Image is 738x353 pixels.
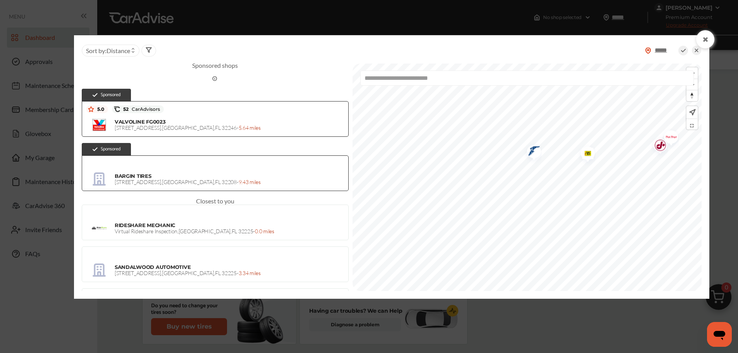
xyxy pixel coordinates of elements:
span: CarAdvisors [129,107,160,112]
img: logo-jiffylube.png [647,134,668,159]
button: Reset bearing to north [686,90,698,101]
span: Sponsored shops [82,62,349,83]
span: Distance [107,47,130,54]
div: Sponsored [82,89,131,101]
span: 5.0 [94,106,104,112]
span: [STREET_ADDRESS] , [GEOGRAPHIC_DATA] , FL 32246 - [115,124,261,131]
div: Sponsored [82,143,131,155]
div: Map marker [521,141,540,164]
span: 0.0 miles [255,228,274,234]
img: caradvise_icon.5c74104a.svg [114,106,120,112]
img: recenter.ce011a49.svg [688,108,696,117]
span: RIDESHARE MECHANIC [115,222,175,228]
img: empty_shop_logo.394c5474.svg [91,171,107,187]
span: 9.43 miles [239,179,261,185]
img: logo-goodyear.png [521,141,542,164]
span: Virtual Rideshare Inspection , [GEOGRAPHIC_DATA] , FL 32225 - [115,228,274,234]
img: RSM_logo.png [91,226,107,230]
span: 3.34 miles [239,270,261,276]
img: logo-valvoline.png [91,117,107,133]
div: Map marker [647,134,667,159]
img: empty_shop_logo.394c5474.svg [91,262,107,278]
div: Closest to you [82,197,349,205]
iframe: Button to launch messaging window [707,322,732,347]
span: BARGIN TIRES [115,173,151,179]
span: Sort by : [86,47,130,54]
span: [STREET_ADDRESS] , [GEOGRAPHIC_DATA] , FL 32208 - [115,179,261,185]
div: Map marker [575,143,594,167]
span: 52 [120,106,160,112]
img: check-icon.521c8815.svg [92,146,98,153]
img: logo-tires-plus.png [575,143,595,167]
img: check-icon.521c8815.svg [92,92,98,98]
canvas: Map [353,64,715,291]
span: [STREET_ADDRESS] , [GEOGRAPHIC_DATA] , FL 32225 - [115,270,261,276]
span: SANDALWOOD AUTOMOTIVE [115,264,191,270]
img: star_icon.59ea9307.svg [88,106,94,112]
span: VALVOLINE FG0023 [115,119,166,125]
div: Map marker [658,126,678,151]
img: logo-pepboys.png [658,126,679,151]
span: 5.64 miles [239,124,261,131]
img: location_vector_orange.38f05af8.svg [645,47,651,54]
